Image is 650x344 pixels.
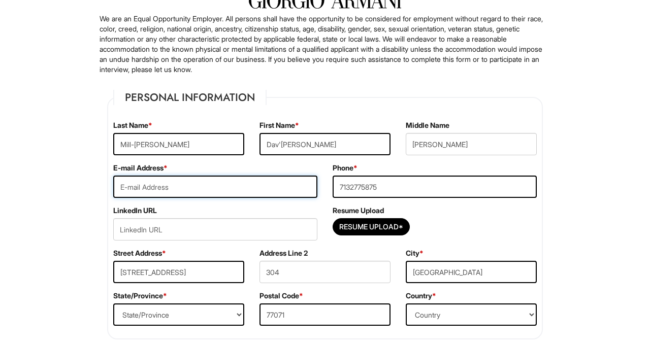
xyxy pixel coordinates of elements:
label: Phone [333,163,357,173]
label: Street Address [113,248,166,258]
p: We are an Equal Opportunity Employer. All persons shall have the opportunity to be considered for... [100,14,550,75]
label: E-mail Address [113,163,168,173]
input: Middle Name [406,133,537,155]
input: Postal Code [259,303,391,326]
input: Phone [333,176,537,198]
button: Resume Upload*Resume Upload* [333,218,410,235]
label: Country [406,291,436,301]
label: Postal Code [259,291,303,301]
label: Resume Upload [333,205,384,216]
input: Apt., Suite, Box, etc. [259,261,391,283]
label: Middle Name [406,120,449,130]
label: Address Line 2 [259,248,308,258]
label: State/Province [113,291,167,301]
input: LinkedIn URL [113,218,317,240]
label: City [406,248,424,258]
legend: Personal Information [113,90,267,105]
input: Last Name [113,133,244,155]
select: Country [406,303,537,326]
label: LinkedIn URL [113,205,157,216]
label: First Name [259,120,299,130]
input: Street Address [113,261,244,283]
label: Last Name [113,120,152,130]
input: E-mail Address [113,176,317,198]
select: State/Province [113,303,244,326]
input: City [406,261,537,283]
input: First Name [259,133,391,155]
